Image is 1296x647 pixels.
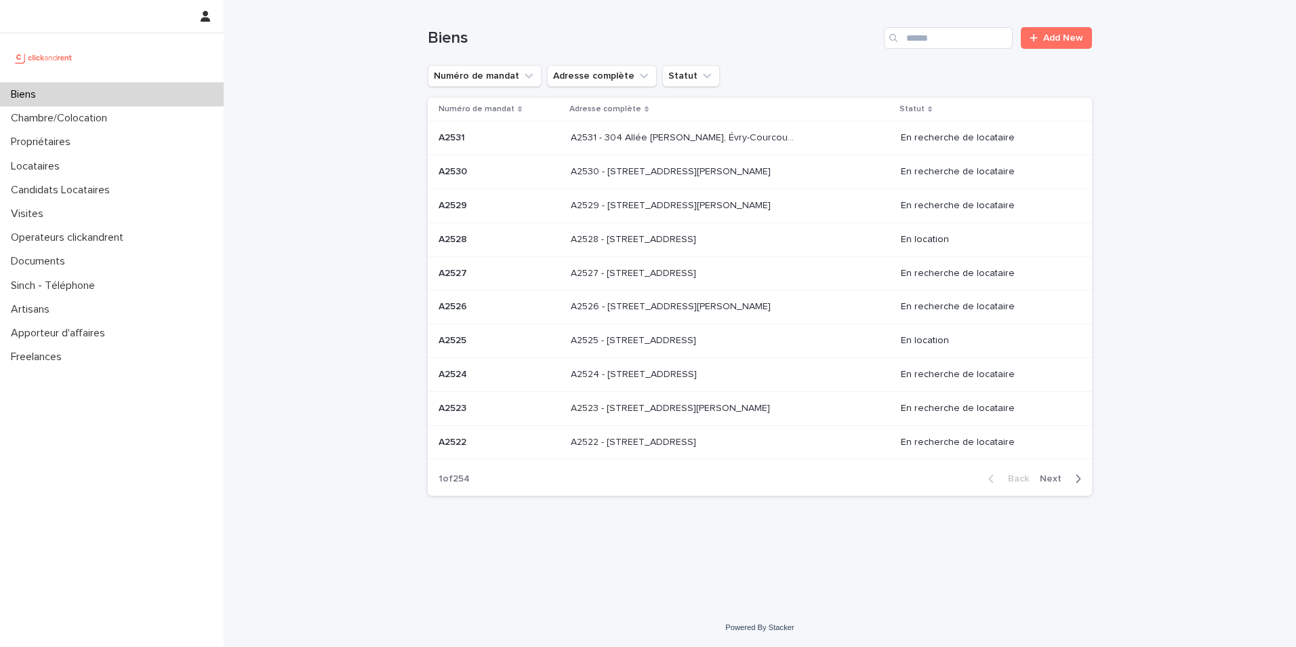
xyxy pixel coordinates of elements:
[899,102,925,117] p: Statut
[571,332,699,347] p: A2525 - [STREET_ADDRESS]
[428,357,1092,391] tr: A2524A2524 A2524 - [STREET_ADDRESS]A2524 - [STREET_ADDRESS] En recherche de locataire
[571,163,773,178] p: A2530 - [STREET_ADDRESS][PERSON_NAME]
[439,163,470,178] p: A2530
[725,623,794,631] a: Powered By Stacker
[439,130,468,144] p: A2531
[571,197,773,212] p: A2529 - 14 rue Honoré de Balzac, Garges-lès-Gonesse 95140
[5,351,73,364] p: Freelances
[428,425,1092,459] tr: A2522A2522 A2522 - [STREET_ADDRESS]A2522 - [STREET_ADDRESS] En recherche de locataire
[571,400,773,414] p: A2523 - 18 quai Alphonse Le Gallo, Boulogne-Billancourt 92100
[439,197,470,212] p: A2529
[1000,474,1029,484] span: Back
[571,130,799,144] p: A2531 - 304 Allée Pablo Neruda, Évry-Courcouronnes 91000
[439,366,470,380] p: A2524
[439,102,514,117] p: Numéro de mandat
[977,473,1034,485] button: Back
[428,28,878,48] h1: Biens
[428,391,1092,425] tr: A2523A2523 A2523 - [STREET_ADDRESS][PERSON_NAME]A2523 - [STREET_ADDRESS][PERSON_NAME] En recherch...
[428,324,1092,358] tr: A2525A2525 A2525 - [STREET_ADDRESS]A2525 - [STREET_ADDRESS] En location
[428,463,481,496] p: 1 of 254
[5,231,134,244] p: Operateurs clickandrent
[428,222,1092,256] tr: A2528A2528 A2528 - [STREET_ADDRESS]A2528 - [STREET_ADDRESS] En location
[901,369,1070,380] p: En recherche de locataire
[571,231,699,246] p: A2528 - [STREET_ADDRESS]
[1040,474,1070,484] span: Next
[428,290,1092,324] tr: A2526A2526 A2526 - [STREET_ADDRESS][PERSON_NAME]A2526 - [STREET_ADDRESS][PERSON_NAME] En recherch...
[901,234,1070,246] p: En location
[901,200,1070,212] p: En recherche de locataire
[1021,27,1092,49] a: Add New
[5,184,121,197] p: Candidats Locataires
[901,132,1070,144] p: En recherche de locataire
[5,255,76,268] p: Documents
[547,65,657,87] button: Adresse complète
[5,88,47,101] p: Biens
[5,327,116,340] p: Apporteur d'affaires
[5,279,106,292] p: Sinch - Téléphone
[11,44,77,71] img: UCB0brd3T0yccxBKYDjQ
[5,303,60,316] p: Artisans
[662,65,720,87] button: Statut
[439,265,470,279] p: A2527
[428,155,1092,189] tr: A2530A2530 A2530 - [STREET_ADDRESS][PERSON_NAME]A2530 - [STREET_ADDRESS][PERSON_NAME] En recherch...
[439,231,470,246] p: A2528
[439,298,470,313] p: A2526
[439,332,469,347] p: A2525
[901,335,1070,347] p: En location
[571,366,700,380] p: A2524 - [STREET_ADDRESS]
[1034,473,1092,485] button: Next
[901,166,1070,178] p: En recherche de locataire
[571,265,699,279] p: A2527 - [STREET_ADDRESS]
[5,160,70,173] p: Locataires
[901,301,1070,313] p: En recherche de locataire
[439,434,469,448] p: A2522
[428,65,542,87] button: Numéro de mandat
[901,268,1070,279] p: En recherche de locataire
[428,189,1092,222] tr: A2529A2529 A2529 - [STREET_ADDRESS][PERSON_NAME]A2529 - [STREET_ADDRESS][PERSON_NAME] En recherch...
[901,403,1070,414] p: En recherche de locataire
[5,136,81,149] p: Propriétaires
[884,27,1013,49] input: Search
[428,121,1092,155] tr: A2531A2531 A2531 - 304 Allée [PERSON_NAME], Évry-Courcouronnes 91000A2531 - 304 Allée [PERSON_NAM...
[569,102,641,117] p: Adresse complète
[428,256,1092,290] tr: A2527A2527 A2527 - [STREET_ADDRESS]A2527 - [STREET_ADDRESS] En recherche de locataire
[439,400,469,414] p: A2523
[901,437,1070,448] p: En recherche de locataire
[5,112,118,125] p: Chambre/Colocation
[1043,33,1083,43] span: Add New
[571,434,699,448] p: A2522 - [STREET_ADDRESS]
[5,208,54,220] p: Visites
[571,298,773,313] p: A2526 - [STREET_ADDRESS][PERSON_NAME]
